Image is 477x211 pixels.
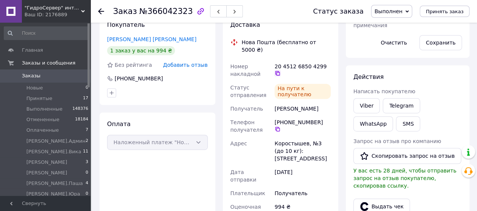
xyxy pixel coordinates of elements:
span: 2 [86,138,88,145]
span: Главная [22,47,43,54]
span: 4 [86,180,88,187]
div: Нова Пошта (бесплатно от 5000 ₴) [240,39,333,54]
span: Оплата [107,120,130,128]
span: Выполнен [374,8,402,14]
span: Действия [353,73,383,80]
button: SMS [396,116,420,131]
span: Новые [26,85,43,91]
span: Оплаченные [26,127,59,134]
span: 17 [83,95,88,102]
span: 18184 [75,116,88,123]
div: Вернуться назад [98,8,104,15]
span: Заказы и сообщения [22,60,75,66]
span: Принятые [26,95,52,102]
span: Отображается только вам, покупатель не видит примечания [353,7,429,28]
span: [PERSON_NAME].Юра [26,191,80,197]
button: Скопировать запрос на отзыв [353,148,461,164]
a: WhatsApp [353,116,393,131]
span: У вас есть 28 дней, чтобы отправить запрос на отзыв покупателю, скопировав ссылку. [353,168,456,189]
a: [PERSON_NAME] [PERSON_NAME] [107,36,196,42]
span: Статус отправления [230,85,267,98]
input: Поиск [4,26,89,40]
span: Дата отправки [230,169,256,183]
span: Принять заказ [426,9,463,14]
div: Коростышев, №3 (до 10 кг): [STREET_ADDRESS] [273,137,332,165]
span: "ГидроСервер" интернет-магазин сантехники. [25,5,81,11]
span: Заказ [113,7,137,16]
span: Добавить отзыв [163,62,207,68]
div: 20 4512 6850 4299 [275,63,331,76]
button: Сохранить [419,35,462,50]
a: Viber [353,98,380,113]
span: Телефон получателя [230,119,263,133]
span: Плательщик [230,190,265,196]
span: Доставка [230,21,260,28]
span: [PERSON_NAME].Вика [26,148,81,155]
span: Отмененные [26,116,59,123]
div: [PHONE_NUMBER] [275,119,331,132]
span: [PERSON_NAME].Админ [26,138,86,145]
span: Получатель [230,106,263,112]
div: 1 заказ у вас на 994 ₴ [107,46,175,55]
span: 11 [83,148,88,155]
span: Номер накладной [230,63,261,77]
span: Заказы [22,72,40,79]
div: Получатель [273,186,332,200]
div: [PERSON_NAME] [273,102,332,116]
span: Выполненные [26,106,63,112]
div: Статус заказа [313,8,364,15]
span: Покупатель [107,21,145,28]
span: Без рейтинга [115,62,152,68]
span: [PERSON_NAME] [26,159,67,166]
span: 7 [86,127,88,134]
div: На пути к получателю [275,84,331,99]
span: 0 [86,169,88,176]
span: №366042323 [139,7,193,16]
span: [PERSON_NAME] [26,169,67,176]
button: Очистить [374,35,414,50]
span: Адрес [230,140,247,146]
span: Запрос на отзыв про компанию [353,138,441,144]
div: [PHONE_NUMBER] [114,75,164,82]
span: 148376 [72,106,88,112]
span: 0 [86,191,88,197]
div: [DATE] [273,165,332,186]
span: 3 [86,159,88,166]
button: Принять заказ [420,6,469,17]
span: Написать покупателю [353,88,415,94]
a: Telegram [383,98,420,113]
span: 0 [86,85,88,91]
span: [PERSON_NAME].Паша [26,180,83,187]
div: Ваш ID: 2176889 [25,11,90,18]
